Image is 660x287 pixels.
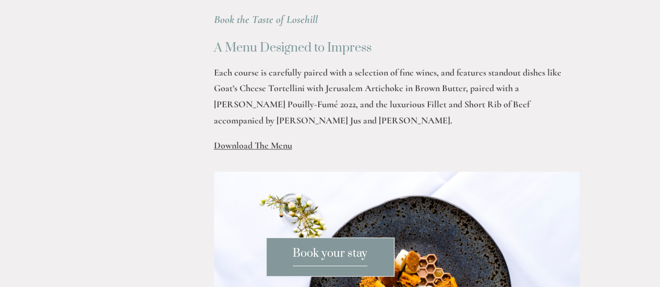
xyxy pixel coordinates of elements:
a: Book your stay [266,238,394,277]
span: Book your stay [293,246,367,266]
a: Book the Taste of Losehill [214,13,318,26]
span: Download The Menu [214,140,292,151]
p: Each course is carefully paired with a selection of fine wines, and features standout dishes like... [214,65,580,128]
h2: A Menu Designed to Impress [214,41,580,55]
